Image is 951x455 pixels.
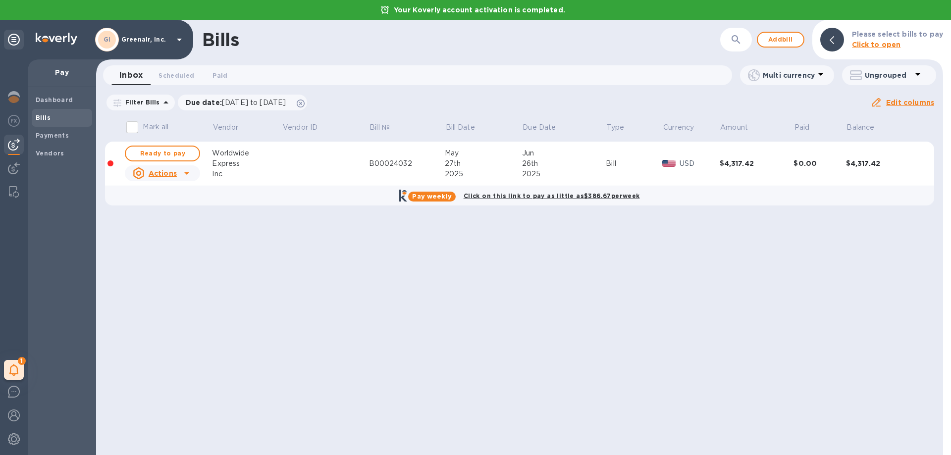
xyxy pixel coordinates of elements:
[36,33,77,45] img: Logo
[202,29,239,50] h1: Bills
[36,67,88,77] p: Pay
[212,169,282,179] div: Inc.
[283,122,317,133] p: Vendor ID
[607,122,637,133] span: Type
[158,70,194,81] span: Scheduled
[8,115,20,127] img: Foreign exchange
[121,98,160,106] p: Filter Bills
[36,96,73,103] b: Dashboard
[522,148,606,158] div: Jun
[370,122,390,133] p: Bill №
[523,122,556,133] p: Due Date
[522,169,606,179] div: 2025
[149,169,177,177] u: Actions
[446,122,475,133] p: Bill Date
[4,30,24,50] div: Unpin categories
[720,122,748,133] p: Amount
[389,5,570,15] p: Your Koverly account activation is completed.
[18,357,26,365] span: 1
[606,158,662,169] div: Bill
[36,132,69,139] b: Payments
[370,122,403,133] span: Bill №
[134,148,191,159] span: Ready to pay
[143,122,168,132] p: Mark all
[680,158,720,169] p: USD
[464,192,640,200] b: Click on this link to pay as little as $386.67 per week
[212,158,282,169] div: Express
[186,98,291,107] p: Due date :
[369,158,445,169] div: B00024032
[36,150,64,157] b: Vendors
[121,36,171,43] p: Greenair, Inc.
[852,41,901,49] b: Click to open
[446,122,488,133] span: Bill Date
[663,122,694,133] p: Currency
[522,158,606,169] div: 26th
[729,57,951,455] iframe: Chat Widget
[766,34,795,46] span: Add bill
[178,95,308,110] div: Due date:[DATE] to [DATE]
[213,122,251,133] span: Vendor
[222,99,286,106] span: [DATE] to [DATE]
[412,193,451,200] b: Pay weekly
[213,122,238,133] p: Vendor
[36,114,51,121] b: Bills
[104,36,111,43] b: GI
[720,158,794,168] div: $4,317.42
[607,122,625,133] p: Type
[523,122,569,133] span: Due Date
[662,160,676,167] img: USD
[445,169,522,179] div: 2025
[212,148,282,158] div: Worldwide
[852,30,943,38] b: Please select bills to pay
[283,122,330,133] span: Vendor ID
[445,158,522,169] div: 27th
[119,68,143,82] span: Inbox
[125,146,200,161] button: Ready to pay
[757,32,804,48] button: Addbill
[445,148,522,158] div: May
[212,70,227,81] span: Paid
[720,122,761,133] span: Amount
